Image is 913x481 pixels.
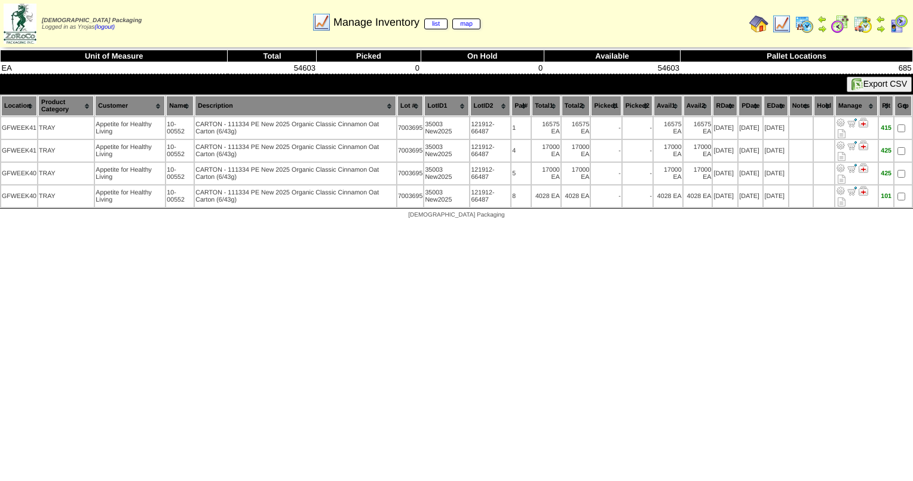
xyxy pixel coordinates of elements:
td: 7003695 [397,163,424,184]
td: 54603 [544,62,681,74]
th: Lot # [397,96,424,116]
i: Note [838,197,845,206]
th: Location [1,96,37,116]
th: Picked2 [623,96,652,116]
td: 35003 New2025 [424,117,469,139]
td: 0 [317,62,421,74]
td: - [623,140,652,162]
img: home.gif [749,14,768,34]
td: 121912-66487 [470,163,510,184]
td: 10-00552 [166,140,194,162]
td: Appetite for Healthy Living [95,185,165,207]
td: TRAY [38,117,94,139]
td: 7003695 [397,185,424,207]
span: [DEMOGRAPHIC_DATA] Packaging [408,212,504,218]
th: Product Category [38,96,94,116]
img: Manage Hold [859,163,868,173]
td: Appetite for Healthy Living [95,140,165,162]
th: EDate [764,96,788,116]
td: 16575 EA [684,117,712,139]
td: GFWEEK41 [1,117,37,139]
th: Total2 [562,96,590,116]
td: Appetite for Healthy Living [95,163,165,184]
td: [DATE] [764,117,788,139]
th: Grp [894,96,912,116]
td: 4028 EA [654,185,682,207]
img: Manage Hold [859,186,868,196]
td: CARTON - 111334 PE New 2025 Organic Classic Cinnamon Oat Carton (6/43g) [195,163,396,184]
td: 35003 New2025 [424,185,469,207]
img: arrowleft.gif [817,14,827,24]
td: GFWEEK41 [1,140,37,162]
td: 4028 EA [532,185,560,207]
td: CARTON - 111334 PE New 2025 Organic Classic Cinnamon Oat Carton (6/43g) [195,117,396,139]
td: 10-00552 [166,185,194,207]
td: 54603 [228,62,317,74]
td: 17000 EA [532,163,560,184]
img: Manage Hold [859,141,868,150]
a: list [424,19,448,29]
td: [DATE] [739,163,762,184]
td: 35003 New2025 [424,140,469,162]
img: calendarinout.gif [853,14,872,34]
td: 8 [511,185,531,207]
span: Manage Inventory [333,16,480,29]
div: 425 [880,147,893,154]
i: Note [838,175,845,184]
td: 5 [511,163,531,184]
i: Note [838,129,845,138]
img: arrowright.gif [876,24,886,34]
img: calendarprod.gif [795,14,814,34]
div: 101 [880,193,893,200]
td: 17000 EA [532,140,560,162]
th: RDate [713,96,737,116]
th: Total [228,50,317,62]
img: Adjust [836,186,845,196]
td: [DATE] [713,117,737,139]
img: zoroco-logo-small.webp [4,4,36,44]
th: On Hold [421,50,544,62]
td: 0 [421,62,544,74]
td: 17000 EA [562,163,590,184]
td: GFWEEK40 [1,185,37,207]
td: 17000 EA [562,140,590,162]
td: 121912-66487 [470,185,510,207]
th: Pallet Locations [681,50,913,62]
td: - [591,117,621,139]
img: Move [847,118,857,127]
td: - [591,140,621,162]
th: Customer [95,96,165,116]
img: Manage Hold [859,118,868,127]
div: 425 [880,170,893,177]
td: 4028 EA [562,185,590,207]
img: line_graph.gif [772,14,791,34]
th: Description [195,96,396,116]
th: Pal# [511,96,531,116]
td: 10-00552 [166,117,194,139]
td: 17000 EA [654,140,682,162]
td: 685 [681,62,913,74]
td: 121912-66487 [470,140,510,162]
td: [DATE] [764,140,788,162]
img: Adjust [836,118,845,127]
td: 1 [511,117,531,139]
td: GFWEEK40 [1,163,37,184]
a: (logout) [94,24,115,31]
img: Move [847,141,857,150]
th: Picked [317,50,421,62]
td: [DATE] [764,163,788,184]
img: Adjust [836,141,845,150]
td: 10-00552 [166,163,194,184]
span: Logged in as Yrojas [42,17,142,31]
td: TRAY [38,185,94,207]
td: Appetite for Healthy Living [95,117,165,139]
td: EA [1,62,228,74]
button: Export CSV [847,77,912,92]
a: map [452,19,480,29]
td: [DATE] [713,140,737,162]
th: Name [166,96,194,116]
td: 4 [511,140,531,162]
td: 16575 EA [654,117,682,139]
th: Plt [879,96,893,116]
td: 16575 EA [562,117,590,139]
